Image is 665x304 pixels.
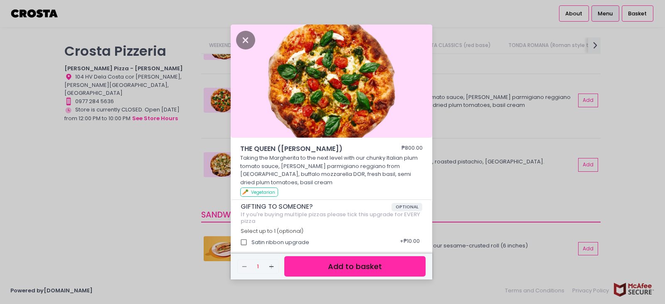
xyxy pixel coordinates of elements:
[397,235,422,250] div: + ₱10.00
[251,189,275,195] span: Vegetarian
[284,256,426,277] button: Add to basket
[401,144,423,154] div: ₱800.00
[240,154,423,186] p: Taking the Margherita to the next level with our chunky Italian plum tomato sauce, [PERSON_NAME] ...
[241,203,392,210] span: GIFTING TO SOMEONE?
[242,188,249,196] span: 🥕
[392,203,423,211] span: OPTIONAL
[231,25,432,138] img: THE QUEEN (Margherita)
[241,211,423,224] div: If you're buying multiple pizzas please tick this upgrade for EVERY pizza
[236,35,255,44] button: Close
[241,227,303,235] span: Select up to 1 (optional)
[240,144,377,154] span: THE QUEEN ([PERSON_NAME])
